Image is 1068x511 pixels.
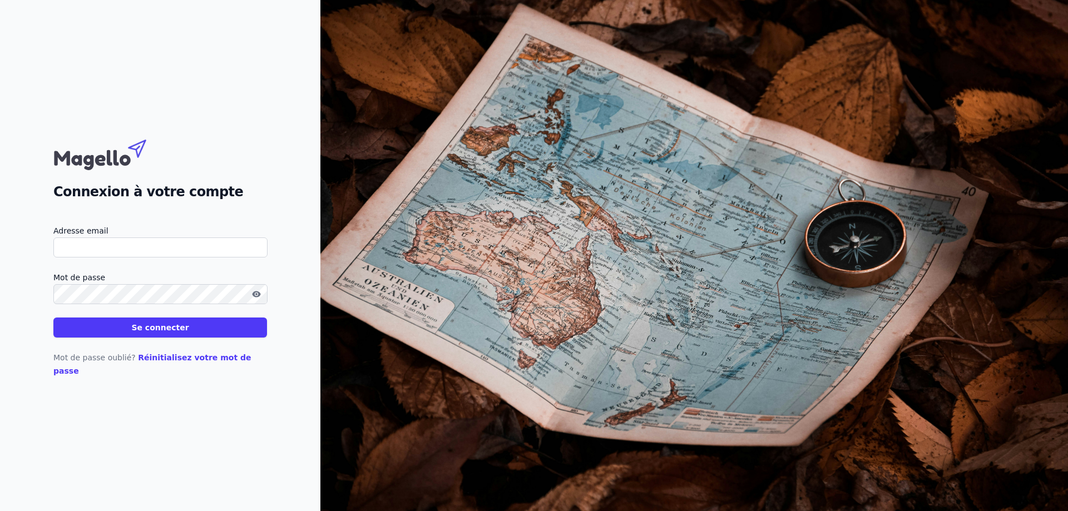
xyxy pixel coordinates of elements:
h2: Connexion à votre compte [53,182,267,202]
button: Se connecter [53,317,267,338]
p: Mot de passe oublié? [53,351,267,378]
label: Adresse email [53,224,267,237]
a: Réinitialisez votre mot de passe [53,353,251,375]
label: Mot de passe [53,271,267,284]
img: Magello [53,134,170,173]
